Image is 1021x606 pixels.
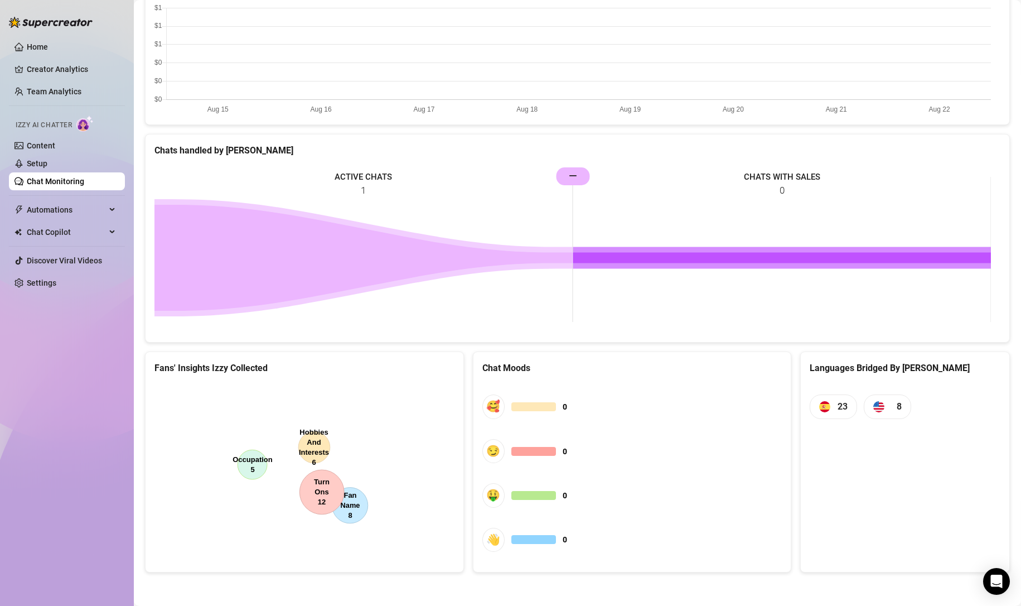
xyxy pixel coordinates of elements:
span: 0 [563,533,567,546]
div: Fans' Insights Izzy Collected [154,361,454,375]
div: 🥰 [482,395,505,419]
img: es [819,401,830,412]
img: Chat Copilot [14,228,22,236]
span: 23 [838,400,848,413]
img: us [873,401,884,412]
span: Chat Copilot [27,223,106,241]
span: 0 [563,445,567,458]
a: Content [27,141,55,150]
div: 👋 [482,528,505,552]
div: Chats handled by [PERSON_NAME] [154,143,1000,157]
div: Languages Bridged By [PERSON_NAME] [810,361,1000,375]
div: 🤑 [482,483,505,507]
a: Team Analytics [27,87,81,96]
img: AI Chatter [76,116,94,132]
div: 😏 [482,439,505,463]
a: Discover Viral Videos [27,256,102,265]
a: Creator Analytics [27,60,116,78]
span: 8 [897,400,902,413]
a: Settings [27,278,56,287]
span: thunderbolt [14,205,23,214]
span: Automations [27,201,106,219]
a: Setup [27,159,47,168]
div: Open Intercom Messenger [983,568,1010,595]
span: 0 [563,489,567,502]
div: Chat Moods [482,361,782,375]
a: Home [27,42,48,51]
span: Izzy AI Chatter [16,120,72,131]
img: logo-BBDzfeDw.svg [9,17,93,28]
span: 0 [563,401,567,413]
a: Chat Monitoring [27,177,84,186]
